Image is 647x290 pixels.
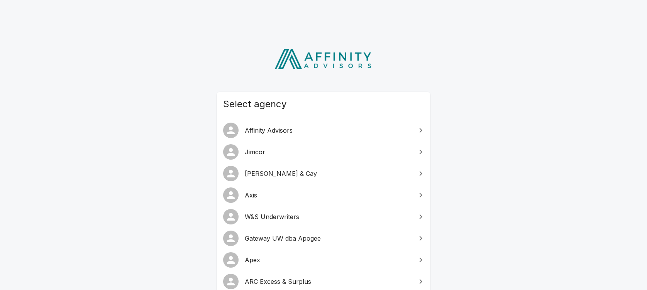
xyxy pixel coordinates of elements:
a: [PERSON_NAME] & Cay [217,163,430,184]
span: Gateway UW dba Apogee [245,234,412,243]
img: Affinity Advisors Logo [268,46,379,72]
span: Apex [245,255,412,265]
span: Axis [245,191,412,200]
span: Select agency [223,98,424,110]
a: Axis [217,184,430,206]
span: Jimcor [245,147,412,157]
a: Apex [217,249,430,271]
span: ARC Excess & Surplus [245,277,412,286]
a: Affinity Advisors [217,120,430,141]
a: Jimcor [217,141,430,163]
span: [PERSON_NAME] & Cay [245,169,412,178]
span: W&S Underwriters [245,212,412,221]
a: W&S Underwriters [217,206,430,228]
span: Affinity Advisors [245,126,412,135]
a: Gateway UW dba Apogee [217,228,430,249]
